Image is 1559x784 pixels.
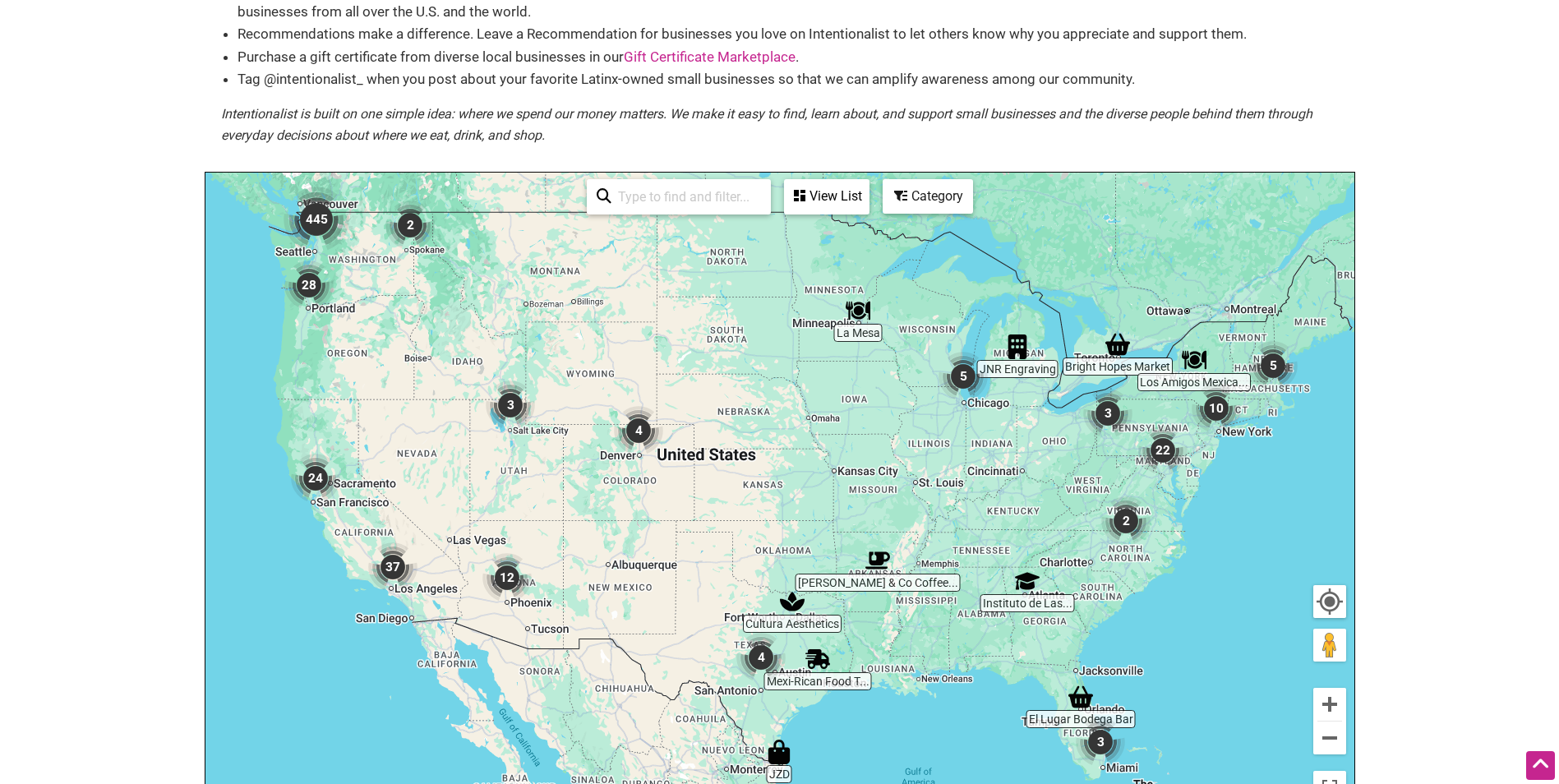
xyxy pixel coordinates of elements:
[1005,334,1030,359] div: JNR Engraving
[805,647,830,671] div: Mexi-Rican Food Truck
[786,181,868,212] div: View List
[1526,751,1555,780] div: Scroll Back to Top
[1313,585,1346,618] button: Your Location
[939,352,988,401] div: 5
[482,553,532,602] div: 12
[1083,389,1132,438] div: 3
[1015,569,1040,593] div: Instituto de Las Américas
[611,181,761,213] input: Type to find and filter...
[614,406,663,455] div: 4
[1313,688,1346,721] button: Zoom in
[884,181,971,212] div: Category
[368,542,417,592] div: 37
[784,179,869,214] div: See a list of the visible businesses
[846,298,870,323] div: La Mesa
[883,179,973,214] div: Filter by category
[736,633,786,682] div: 4
[284,261,334,310] div: 28
[1105,332,1130,357] div: Bright Hopes Market
[291,454,340,503] div: 24
[1313,722,1346,754] button: Zoom out
[221,106,1312,143] em: Intentionalist is built on one simple idea: where we spend our money matters. We make it easy to ...
[1101,496,1151,546] div: 2
[1182,348,1206,372] div: Los Amigos Mexican Restaurant
[767,740,791,764] div: JZD
[587,179,771,214] div: Type to search and filter
[385,201,435,250] div: 2
[1138,426,1188,475] div: 22
[865,548,890,573] div: Fidel & Co Coffee Roasters
[284,187,349,252] div: 445
[780,589,805,614] div: Cultura Aesthetics
[624,48,796,65] a: Gift Certificate Marketplace
[1313,629,1346,662] button: Drag Pegman onto the map to open Street View
[238,68,1339,90] li: Tag @intentionalist_ when you post about your favorite Latinx-owned small businesses so that we c...
[238,23,1339,45] li: Recommendations make a difference. Leave a Recommendation for businesses you love on Intentionali...
[486,380,535,430] div: 3
[1192,384,1241,433] div: 10
[1076,717,1125,767] div: 3
[238,46,1339,68] li: Purchase a gift certificate from diverse local businesses in our .
[1248,341,1298,390] div: 5
[1068,685,1093,709] div: El Lugar Bodega Bar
